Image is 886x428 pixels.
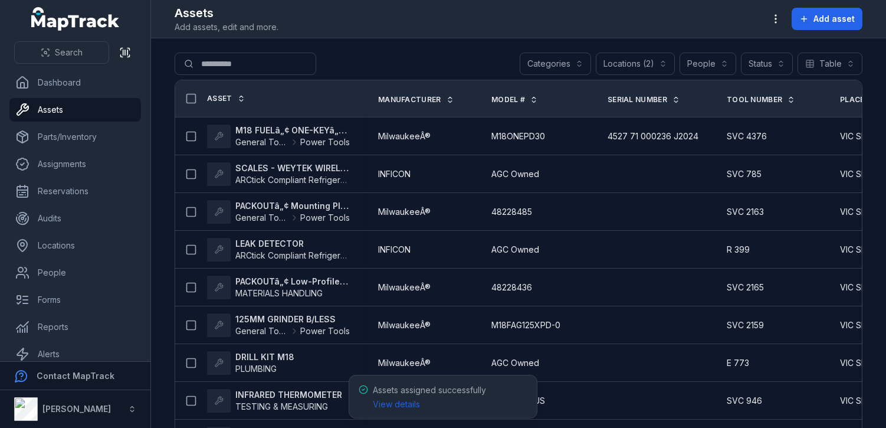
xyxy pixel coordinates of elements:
[727,206,764,218] span: SVC 2163
[840,95,865,104] span: Place
[207,238,350,262] a: LEAK DETECTORARCtick Compliant Refrigeration Tools
[207,276,350,299] a: PACKOUTâ„¢ Low-Profile Compact OrganiserMATERIALS HANDLING
[378,168,411,180] span: INFICON
[235,175,383,185] span: ARCtick Compliant Refrigeration Tools
[727,244,750,256] span: R 399
[175,21,278,33] span: Add assets, edit and more.
[235,162,350,174] strong: SCALES - WEYTEK WIRELESS REF 115KG
[378,319,431,331] span: MilwaukeeÂ®
[792,8,862,30] button: Add asset
[207,313,350,337] a: 125MM GRINDER B/LESSGeneral ToolingPower Tools
[741,53,793,75] button: Status
[235,125,350,136] strong: M18 FUELâ„¢ ONE-KEYâ„¢ 13mm Hammer Drill/Driver (Tool Only)
[9,261,141,285] a: People
[235,351,294,363] strong: DRILL KIT M18
[37,371,114,381] strong: Contact MapTrack
[727,95,795,104] a: Tool Number
[727,395,762,407] span: SVC 946
[9,152,141,176] a: Assignments
[378,206,431,218] span: MilwaukeeÂ®
[300,325,350,337] span: Power Tools
[491,357,539,369] span: AGC Owned
[207,200,350,224] a: PACKOUTâ„¢ Mounting PlateGeneral ToolingPower Tools
[300,136,350,148] span: Power Tools
[207,162,350,186] a: SCALES - WEYTEK WIRELESS REF 115KGARCtick Compliant Refrigeration Tools
[235,389,342,401] strong: INFRARED THERMOMETER
[9,207,141,230] a: Audits
[235,276,350,287] strong: PACKOUTâ„¢ Low-Profile Compact Organiser
[9,179,141,203] a: Reservations
[491,244,539,256] span: AGC Owned
[680,53,736,75] button: People
[491,282,532,293] span: 48228436
[31,7,120,31] a: MapTrack
[491,168,539,180] span: AGC Owned
[235,325,288,337] span: General Tooling
[608,130,698,142] span: 4527 71 000236 J2024
[175,5,278,21] h2: Assets
[207,94,232,103] span: Asset
[207,389,342,413] a: INFRARED THERMOMETERTESTING & MEASURING
[727,319,764,331] span: SVC 2159
[378,130,431,142] span: MilwaukeeÂ®
[9,342,141,366] a: Alerts
[373,398,420,410] a: View details
[235,136,288,148] span: General Tooling
[9,98,141,122] a: Assets
[491,130,545,142] span: M18ONEPD30
[491,95,525,104] span: Model #
[727,282,764,293] span: SVC 2165
[9,125,141,149] a: Parts/Inventory
[378,244,411,256] span: INFICON
[798,53,862,75] button: Table
[235,238,350,250] strong: LEAK DETECTOR
[727,168,762,180] span: SVC 785
[235,250,383,260] span: ARCtick Compliant Refrigeration Tools
[813,13,855,25] span: Add asset
[235,313,350,325] strong: 125MM GRINDER B/LESS
[9,234,141,257] a: Locations
[235,200,350,212] strong: PACKOUTâ„¢ Mounting Plate
[727,357,749,369] span: E 773
[727,130,767,142] span: SVC 4376
[207,351,294,375] a: DRILL KIT M18PLUMBING
[14,41,109,64] button: Search
[840,95,878,104] a: Place
[491,95,538,104] a: Model #
[235,288,323,298] span: MATERIALS HANDLING
[378,95,441,104] span: Manufacturer
[378,95,454,104] a: Manufacturer
[42,404,111,414] strong: [PERSON_NAME]
[235,401,328,411] span: TESTING & MEASURING
[378,357,431,369] span: MilwaukeeÂ®
[235,212,288,224] span: General Tooling
[378,282,431,293] span: MilwaukeeÂ®
[9,288,141,312] a: Forms
[9,315,141,339] a: Reports
[235,364,277,374] span: PLUMBING
[207,94,245,103] a: Asset
[608,95,667,104] span: Serial Number
[9,71,141,94] a: Dashboard
[727,95,782,104] span: Tool Number
[300,212,350,224] span: Power Tools
[55,47,83,58] span: Search
[491,206,532,218] span: 48228485
[207,125,350,148] a: M18 FUELâ„¢ ONE-KEYâ„¢ 13mm Hammer Drill/Driver (Tool Only)General ToolingPower Tools
[608,95,680,104] a: Serial Number
[491,319,560,331] span: M18FAG125XPD-0
[373,385,486,409] span: Assets assigned successfully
